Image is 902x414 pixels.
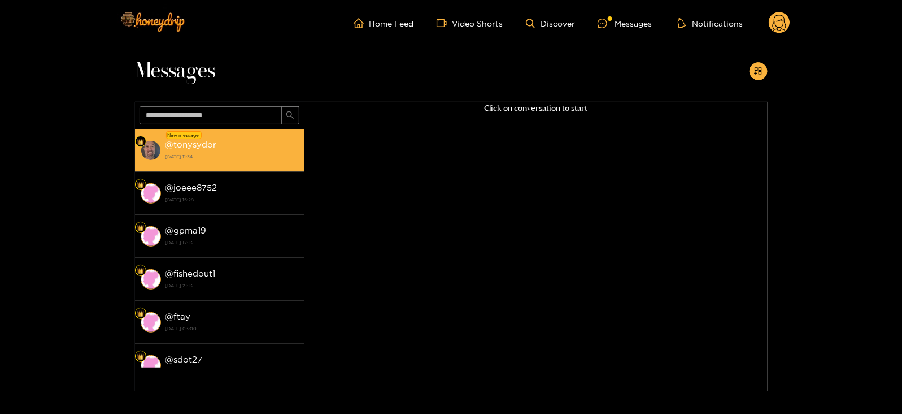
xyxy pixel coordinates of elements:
strong: [DATE] 21:13 [165,281,299,291]
span: search [286,111,294,120]
img: conversation [141,226,161,247]
img: Fan Level [137,353,144,360]
a: Video Shorts [437,18,503,28]
div: Messages [598,17,652,30]
img: conversation [141,140,161,161]
span: Messages [135,58,216,85]
strong: @ fishedout1 [165,269,216,278]
img: conversation [141,183,161,204]
img: conversation [141,355,161,376]
img: conversation [141,269,161,290]
span: appstore-add [754,67,762,76]
img: Fan Level [137,310,144,317]
span: video-camera [437,18,452,28]
button: search [281,106,299,124]
span: home [354,18,369,28]
strong: [DATE] 03:00 [165,324,299,334]
strong: @ tonysydor [165,140,217,149]
img: Fan Level [137,182,144,188]
p: Click on conversation to start [304,102,768,115]
button: Notifications [674,18,746,29]
strong: [DATE] 09:30 [165,366,299,377]
a: Discover [526,19,575,28]
div: New message [166,131,202,139]
strong: [DATE] 17:13 [165,238,299,248]
strong: @ gpma19 [165,226,207,235]
button: appstore-add [750,62,768,80]
img: Fan Level [137,268,144,274]
strong: @ joeee8752 [165,183,217,192]
strong: @ ftay [165,312,191,321]
a: Home Feed [354,18,414,28]
strong: [DATE] 15:28 [165,195,299,205]
img: Fan Level [137,225,144,231]
strong: [DATE] 11:34 [165,152,299,162]
img: conversation [141,312,161,333]
strong: @ sdot27 [165,355,203,364]
img: Fan Level [137,139,144,145]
